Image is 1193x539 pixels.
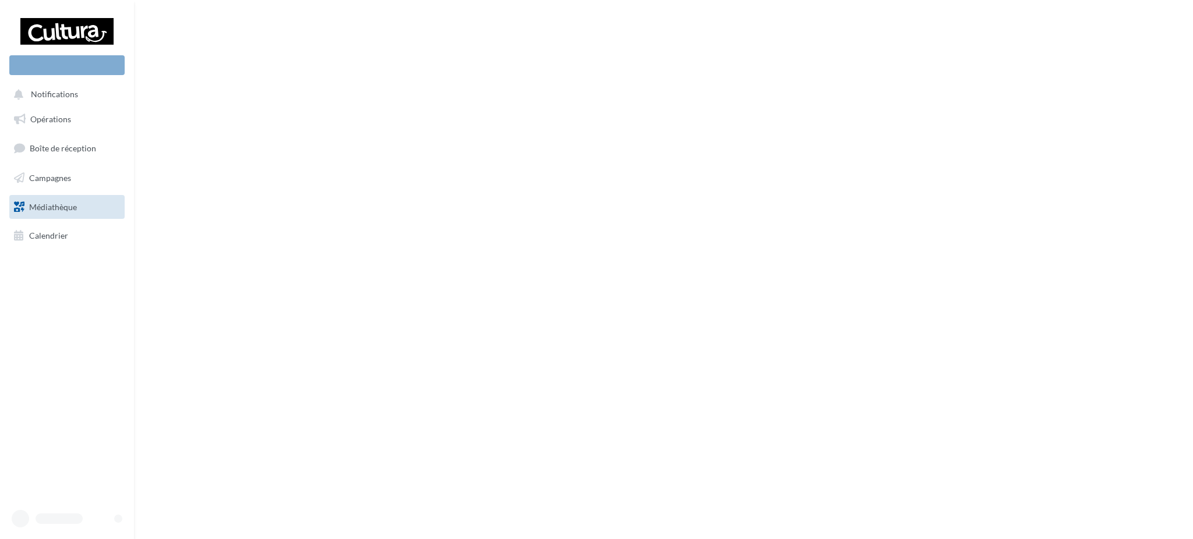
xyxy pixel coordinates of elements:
[29,201,77,211] span: Médiathèque
[9,55,125,75] div: Nouvelle campagne
[30,143,96,153] span: Boîte de réception
[7,107,127,132] a: Opérations
[7,166,127,190] a: Campagnes
[7,195,127,219] a: Médiathèque
[31,90,78,100] span: Notifications
[29,231,68,240] span: Calendrier
[29,173,71,183] span: Campagnes
[30,114,71,124] span: Opérations
[7,136,127,161] a: Boîte de réception
[7,224,127,248] a: Calendrier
